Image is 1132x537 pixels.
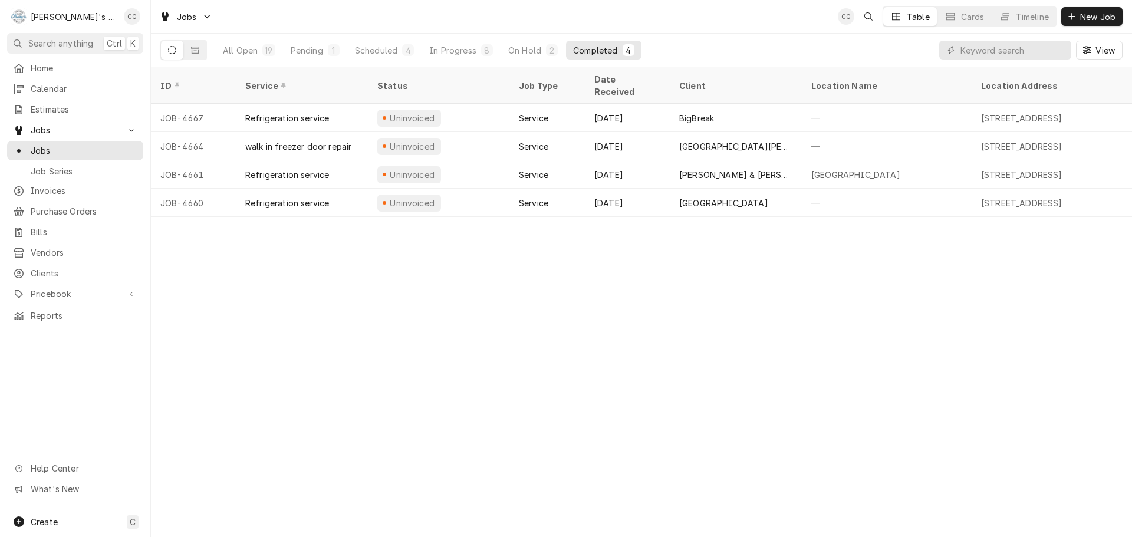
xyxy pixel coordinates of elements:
[31,462,136,475] span: Help Center
[245,112,329,124] div: Refrigeration service
[811,80,960,92] div: Location Name
[31,226,137,238] span: Bills
[960,41,1065,60] input: Keyword search
[7,284,143,304] a: Go to Pricebook
[151,132,236,160] div: JOB-4664
[7,263,143,283] a: Clients
[981,169,1062,181] div: [STREET_ADDRESS]
[130,516,136,528] span: C
[151,189,236,217] div: JOB-4660
[124,8,140,25] div: Christine Gutierrez's Avatar
[7,222,143,242] a: Bills
[31,517,58,527] span: Create
[31,309,137,322] span: Reports
[594,73,658,98] div: Date Received
[981,197,1062,209] div: [STREET_ADDRESS]
[7,120,143,140] a: Go to Jobs
[31,124,120,136] span: Jobs
[1016,11,1049,23] div: Timeline
[679,80,790,92] div: Client
[130,37,136,50] span: K
[519,80,575,92] div: Job Type
[389,169,436,181] div: Uninvoiced
[160,80,224,92] div: ID
[151,104,236,132] div: JOB-4667
[31,267,137,279] span: Clients
[28,37,93,50] span: Search anything
[1093,44,1117,57] span: View
[802,189,972,217] div: —
[177,11,197,23] span: Jobs
[585,189,670,217] div: [DATE]
[838,8,854,25] div: CG
[7,306,143,325] a: Reports
[31,62,137,74] span: Home
[291,44,323,57] div: Pending
[7,58,143,78] a: Home
[7,479,143,499] a: Go to What's New
[7,79,143,98] a: Calendar
[245,169,329,181] div: Refrigeration service
[31,288,120,300] span: Pricebook
[7,202,143,221] a: Purchase Orders
[389,112,436,124] div: Uninvoiced
[838,8,854,25] div: Christine Gutierrez's Avatar
[7,243,143,262] a: Vendors
[377,80,498,92] div: Status
[154,7,217,27] a: Go to Jobs
[7,459,143,478] a: Go to Help Center
[389,140,436,153] div: Uninvoiced
[802,132,972,160] div: —
[265,44,272,57] div: 19
[107,37,122,50] span: Ctrl
[802,104,972,132] div: —
[483,44,491,57] div: 8
[245,80,356,92] div: Service
[7,162,143,181] a: Job Series
[519,169,548,181] div: Service
[981,140,1062,153] div: [STREET_ADDRESS]
[981,80,1130,92] div: Location Address
[1061,7,1123,26] button: New Job
[679,169,792,181] div: [PERSON_NAME] & [PERSON_NAME] BBQ.
[223,44,258,57] div: All Open
[508,44,541,57] div: On Hold
[907,11,930,23] div: Table
[7,141,143,160] a: Jobs
[355,44,397,57] div: Scheduled
[31,103,137,116] span: Estimates
[859,7,878,26] button: Open search
[31,205,137,218] span: Purchase Orders
[245,140,351,153] div: walk in freezer door repair
[7,33,143,54] button: Search anythingCtrlK
[151,160,236,189] div: JOB-4661
[124,8,140,25] div: CG
[7,181,143,200] a: Invoices
[981,112,1062,124] div: [STREET_ADDRESS]
[404,44,412,57] div: 4
[679,140,792,153] div: [GEOGRAPHIC_DATA][PERSON_NAME]
[519,112,548,124] div: Service
[429,44,476,57] div: In Progress
[31,165,137,177] span: Job Series
[11,8,27,25] div: Rudy's Commercial Refrigeration's Avatar
[31,83,137,95] span: Calendar
[31,483,136,495] span: What's New
[585,104,670,132] div: [DATE]
[585,132,670,160] div: [DATE]
[961,11,985,23] div: Cards
[585,160,670,189] div: [DATE]
[1078,11,1118,23] span: New Job
[11,8,27,25] div: R
[31,144,137,157] span: Jobs
[679,112,714,124] div: BigBreak
[31,246,137,259] span: Vendors
[548,44,555,57] div: 2
[31,11,117,23] div: [PERSON_NAME]'s Commercial Refrigeration
[7,100,143,119] a: Estimates
[573,44,617,57] div: Completed
[519,197,548,209] div: Service
[679,197,768,209] div: [GEOGRAPHIC_DATA]
[1076,41,1123,60] button: View
[519,140,548,153] div: Service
